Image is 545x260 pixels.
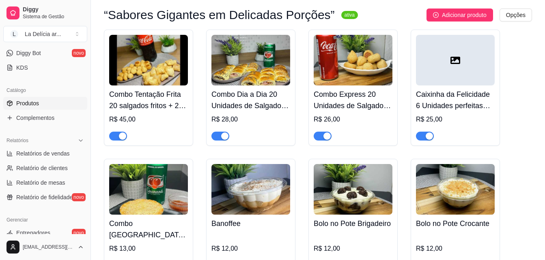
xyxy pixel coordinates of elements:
[416,218,495,229] h4: Bolo no Pote Crocante
[109,164,188,215] img: product-image
[3,47,87,60] a: Diggy Botnovo
[3,147,87,160] a: Relatórios de vendas
[3,226,87,239] a: Entregadoresnovo
[314,244,392,254] div: R$ 12,00
[25,30,61,38] div: La Delícia ar ...
[23,244,74,250] span: [EMAIL_ADDRESS][DOMAIN_NAME]
[3,162,87,175] a: Relatório de clientes
[314,164,392,215] img: product-image
[211,244,290,254] div: R$ 12,00
[3,26,87,42] button: Select a team
[16,149,70,158] span: Relatórios de vendas
[109,89,188,111] h4: Combo Tentação Frita 20 salgados fritos + 24 pastéis de vento+Refrigerante 1,5 litro
[416,244,495,254] div: R$ 12,00
[16,64,28,72] span: KDS
[109,244,188,254] div: R$ 13,00
[109,35,188,85] img: product-image
[341,11,358,19] sup: ativa
[416,164,495,215] img: product-image
[314,218,392,229] h4: Bolo no Pote Brigadeiro
[433,12,439,18] span: plus-circle
[109,115,188,124] div: R$ 45,00
[16,114,54,122] span: Complementos
[16,229,50,237] span: Entregadores
[104,10,335,20] h3: “Sabores Gigantes em Delicadas Porções”
[10,30,18,38] span: L
[3,176,87,189] a: Relatório de mesas
[23,13,84,20] span: Sistema de Gestão
[211,115,290,124] div: R$ 28,00
[3,237,87,257] button: [EMAIL_ADDRESS][DOMAIN_NAME]
[500,9,532,21] button: Opções
[23,6,84,13] span: Diggy
[3,97,87,110] a: Produtos
[16,179,65,187] span: Relatório de mesas
[109,218,188,241] h4: Combo [GEOGRAPHIC_DATA] G + Refrigerante Lata
[3,213,87,226] div: Gerenciar
[3,84,87,97] div: Catálogo
[427,9,493,21] button: Adicionar produto
[211,164,290,215] img: product-image
[3,111,87,124] a: Complementos
[16,49,41,57] span: Diggy Bot
[416,89,495,111] h4: Caixinha da Felicidade 6 Unidades perfeitas para qualquer ocasião +refrigerante lata
[211,35,290,85] img: product-image
[16,99,39,107] span: Produtos
[6,137,28,144] span: Relatórios
[506,11,526,19] span: Opções
[3,191,87,204] a: Relatório de fidelidadenovo
[442,11,487,19] span: Adicionar produto
[314,35,392,85] img: product-image
[314,89,392,111] h4: Combo Express 20 Unidades de Salgados Fritos + Refrigerante Lata
[211,89,290,111] h4: Combo Dia a Dia 20 Unidades de Salgados Assado + Refrigerante Lata
[211,218,290,229] h4: Banoffee
[16,193,73,201] span: Relatório de fidelidade
[314,115,392,124] div: R$ 26,00
[16,164,68,172] span: Relatório de clientes
[3,3,87,23] a: DiggySistema de Gestão
[3,61,87,74] a: KDS
[416,115,495,124] div: R$ 25,00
